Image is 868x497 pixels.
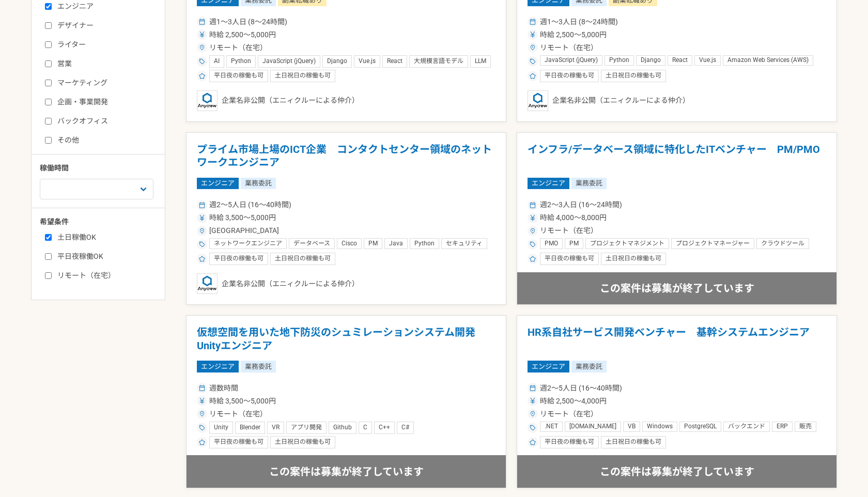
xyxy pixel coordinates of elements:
[45,234,52,241] input: 土日稼働OK
[528,143,826,169] h1: インフラ/データベース領域に特化したITベンチャー PM/PMO
[199,215,205,221] img: ico_currency_yen-76ea2c4c.svg
[45,97,164,107] label: 企画・事業開発
[569,240,579,248] span: PM
[641,56,661,65] span: Django
[528,326,826,352] h1: HR系自社サービス開発ベンチャー 基幹システムエンジニア
[387,57,402,66] span: React
[609,56,629,65] span: Python
[363,424,367,432] span: C
[569,423,616,431] span: [DOMAIN_NAME]
[672,56,688,65] span: React
[209,212,276,223] span: 時給 3,500〜5,000円
[209,225,279,236] span: [GEOGRAPHIC_DATA]
[199,73,205,79] img: ico_star-c4f7eedc.svg
[199,241,205,247] img: ico_tag-f97210f0.svg
[342,240,357,248] span: Cisco
[45,41,52,48] input: ライター
[209,396,276,407] span: 時給 3,500〜5,000円
[530,439,536,445] img: ico_star-c4f7eedc.svg
[197,326,495,352] h1: 仮想空間を用いた地下防災のシュミレーションシステム開発 Unityエンジニア
[262,57,316,66] span: JavaScript (jQuery)
[197,178,239,189] span: エンジニア
[45,58,164,69] label: 営業
[199,202,205,208] img: ico_calendar-4541a85f.svg
[209,199,291,210] span: 週2〜5人日 (16〜40時間)
[45,20,164,31] label: デザイナー
[446,240,483,248] span: セキュリティ
[45,60,52,67] input: 営業
[209,436,268,448] div: 平日夜の稼働も可
[45,39,164,50] label: ライター
[197,90,495,111] div: 企業名非公開（エニィクルーによる仲介）
[45,272,52,279] input: リモート（在宅）
[197,273,495,294] div: 企業名非公開（エニィクルーによる仲介）
[540,409,598,420] span: リモート（在宅）
[209,383,238,394] span: 週数時間
[475,57,486,66] span: LLM
[45,22,52,29] input: デザイナー
[530,44,536,51] img: ico_location_pin-352ac629.svg
[517,455,836,487] div: この案件は募集が終了しています
[199,32,205,38] img: ico_currency_yen-76ea2c4c.svg
[540,17,618,27] span: 週1〜3人日 (8〜24時間)
[540,396,607,407] span: 時給 2,500〜4,000円
[528,90,826,111] div: 企業名非公開（エニィクルーによる仲介）
[530,385,536,391] img: ico_calendar-4541a85f.svg
[45,3,52,10] input: エンジニア
[209,70,268,82] div: 平日夜の稼働も可
[777,423,788,431] span: ERP
[545,56,598,65] span: JavaScript (jQuery)
[571,178,607,189] span: 業務委託
[199,44,205,51] img: ico_location_pin-352ac629.svg
[530,256,536,262] img: ico_star-c4f7eedc.svg
[187,455,506,487] div: この案件は募集が終了しています
[45,135,164,146] label: その他
[727,56,809,65] span: Amazon Web Services (AWS)
[530,425,536,431] img: ico_tag-f97210f0.svg
[214,57,220,66] span: AI
[241,361,276,372] span: 業務委託
[199,256,205,262] img: ico_star-c4f7eedc.svg
[389,240,403,248] span: Java
[214,240,282,248] span: ネットワークエンジニア
[545,423,558,431] span: .NET
[540,436,599,448] div: 平日夜の稼働も可
[199,58,205,65] img: ico_tag-f97210f0.svg
[540,42,598,53] span: リモート（在宅）
[214,424,228,432] span: Unity
[45,118,52,125] input: バックオフィス
[40,164,69,173] span: 稼働時間
[45,232,164,243] label: 土日稼働OK
[45,99,52,105] input: 企画・事業開発
[45,270,164,281] label: リモート（在宅）
[291,424,322,432] span: アプリ開発
[530,202,536,208] img: ico_calendar-4541a85f.svg
[327,57,347,66] span: Django
[270,253,335,265] div: 土日祝日の稼働も可
[530,58,536,65] img: ico_tag-f97210f0.svg
[209,42,267,53] span: リモート（在宅）
[530,32,536,38] img: ico_currency_yen-76ea2c4c.svg
[540,212,607,223] span: 時給 4,000〜8,000円
[530,228,536,234] img: ico_location_pin-352ac629.svg
[728,423,765,431] span: バックエンド
[199,439,205,445] img: ico_star-c4f7eedc.svg
[530,73,536,79] img: ico_star-c4f7eedc.svg
[241,178,276,189] span: 業務委託
[199,228,205,234] img: ico_location_pin-352ac629.svg
[540,253,599,265] div: 平日夜の稼働も可
[528,178,569,189] span: エンジニア
[209,409,267,420] span: リモート（在宅）
[676,240,750,248] span: プロジェクトマネージャー
[359,57,376,66] span: Vue.js
[231,57,251,66] span: Python
[401,424,409,432] span: C#
[270,70,335,82] div: 土日祝日の稼働も可
[199,398,205,404] img: ico_currency_yen-76ea2c4c.svg
[197,143,495,169] h1: プライム市場上場のICT企業 コンタクトセンター領域のネットワークエンジニア
[545,240,558,248] span: PMO
[40,218,69,226] span: 希望条件
[45,80,52,86] input: マーケティング
[45,137,52,144] input: その他
[209,17,287,27] span: 週1〜3人日 (8〜24時間)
